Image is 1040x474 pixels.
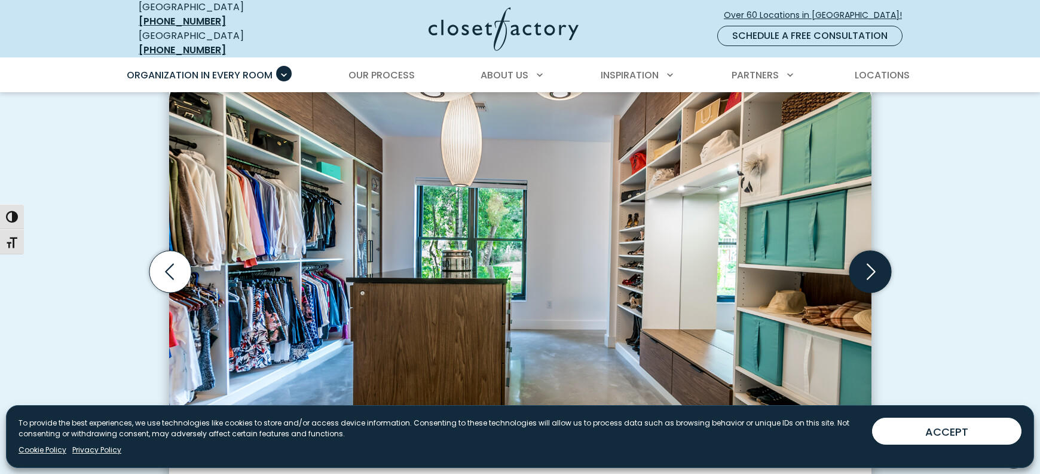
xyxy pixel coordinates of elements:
span: About Us [481,68,528,82]
a: [PHONE_NUMBER] [139,43,226,57]
a: Over 60 Locations in [GEOGRAPHIC_DATA]! [723,5,912,26]
nav: Primary Menu [118,59,922,92]
a: [PHONE_NUMBER] [139,14,226,28]
button: Previous slide [145,246,196,297]
span: Partners [732,68,779,82]
a: Privacy Policy [72,445,121,455]
span: Inspiration [601,68,659,82]
span: Our Process [348,68,415,82]
span: Over 60 Locations in [GEOGRAPHIC_DATA]! [724,9,911,22]
button: ACCEPT [872,418,1021,445]
img: Closet Factory Logo [429,7,579,51]
a: Cookie Policy [19,445,66,455]
button: Next slide [845,246,896,297]
span: Organization in Every Room [127,68,273,82]
span: Locations [855,68,910,82]
img: Custom closet with white and walnut tones, featuring teal pull-out fabric bins, a full-length mir... [169,77,871,445]
p: To provide the best experiences, we use technologies like cookies to store and/or access device i... [19,418,862,439]
div: [GEOGRAPHIC_DATA] [139,29,312,57]
a: Schedule a Free Consultation [717,26,903,46]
